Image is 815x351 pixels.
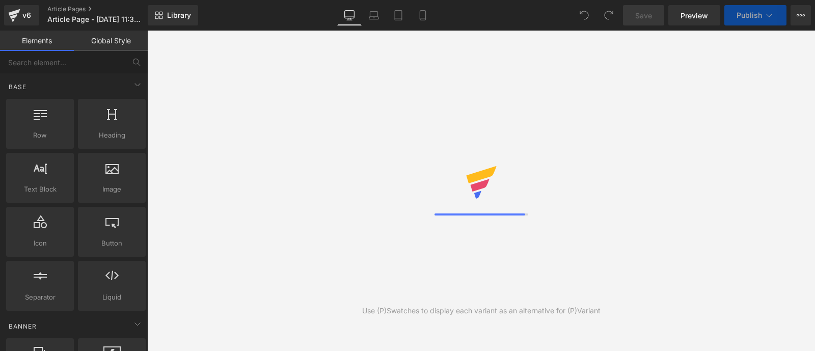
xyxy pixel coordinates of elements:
button: Redo [599,5,619,25]
span: Article Page - [DATE] 11:30:10 [47,15,144,23]
a: Tablet [386,5,411,25]
span: Banner [8,321,38,331]
div: v6 [20,9,33,22]
span: Preview [681,10,708,21]
span: Save [635,10,652,21]
button: Publish [724,5,786,25]
button: More [791,5,811,25]
a: v6 [4,5,39,25]
a: Laptop [362,5,386,25]
span: Icon [9,238,71,249]
span: Library [167,11,191,20]
span: Text Block [9,184,71,195]
button: Undo [574,5,594,25]
a: Global Style [74,31,148,51]
a: Mobile [411,5,435,25]
span: Base [8,82,28,92]
span: Row [9,130,71,141]
a: New Library [148,5,198,25]
span: Heading [81,130,143,141]
a: Preview [668,5,720,25]
span: Button [81,238,143,249]
span: Liquid [81,292,143,303]
div: Use (P)Swatches to display each variant as an alternative for (P)Variant [362,305,601,316]
a: Article Pages [47,5,164,13]
span: Separator [9,292,71,303]
a: Desktop [337,5,362,25]
span: Image [81,184,143,195]
span: Publish [737,11,762,19]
